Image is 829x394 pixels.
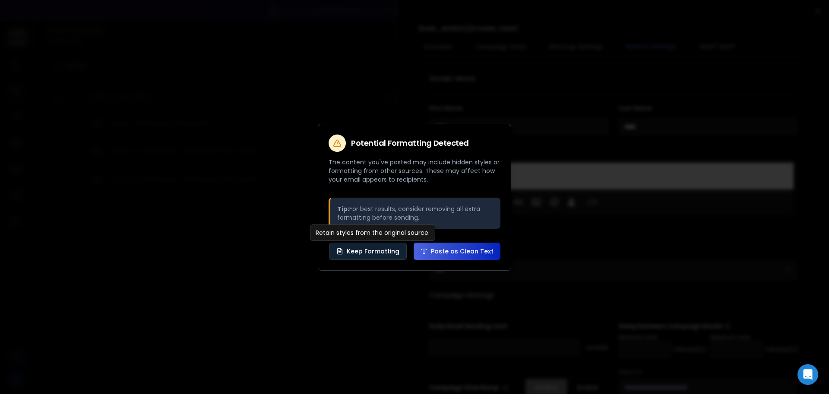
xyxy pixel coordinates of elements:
[337,205,349,213] strong: Tip:
[329,243,407,260] button: Keep Formatting
[797,364,818,385] div: Open Intercom Messenger
[351,139,469,147] h2: Potential Formatting Detected
[329,158,500,184] p: The content you've pasted may include hidden styles or formatting from other sources. These may a...
[310,224,435,241] div: Retain styles from the original source.
[337,205,494,222] p: For best results, consider removing all extra formatting before sending.
[414,243,500,260] button: Paste as Clean Text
